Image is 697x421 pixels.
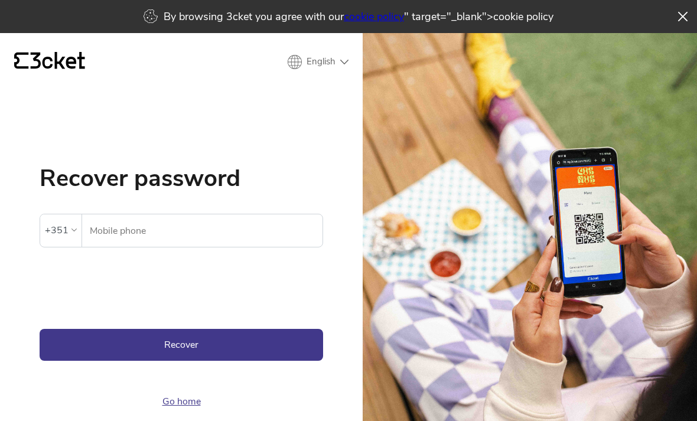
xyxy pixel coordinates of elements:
p: By browsing 3cket you agree with our " target="_blank">cookie policy [164,9,553,24]
input: Mobile phone [89,214,323,247]
button: Recover [40,329,323,361]
div: +351 [45,221,69,239]
a: Go home [162,396,201,407]
h1: Recover password [40,167,323,190]
a: {' '} [14,52,85,72]
label: Mobile phone [82,214,323,247]
g: {' '} [14,53,28,69]
a: cookie policy [344,9,404,24]
iframe: reCAPTCHA [40,265,219,311]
